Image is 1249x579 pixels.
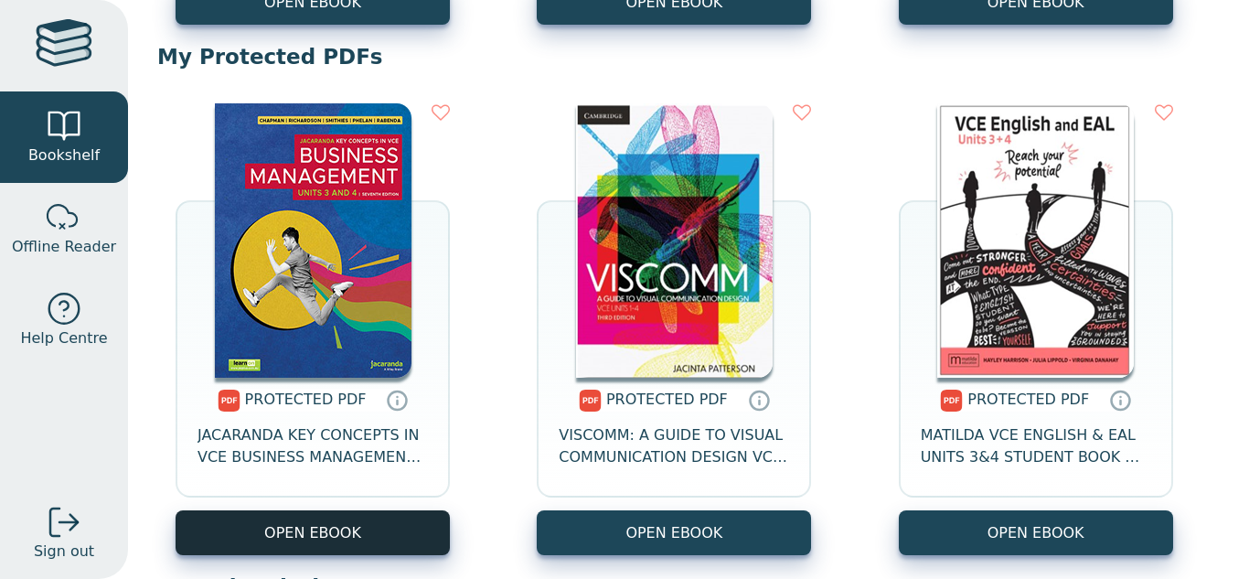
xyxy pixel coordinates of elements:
a: Protected PDFs cannot be printed, copied or shared. They can be accessed online through Education... [1109,389,1131,411]
span: Offline Reader [12,236,116,258]
span: MATILDA VCE ENGLISH & EAL UNITS 3&4 STUDENT BOOK + EBOOK [921,424,1151,468]
span: PROTECTED PDF [245,391,367,408]
span: PROTECTED PDF [967,391,1089,408]
img: pdf.svg [218,390,240,412]
a: OPEN EBOOK [176,510,450,555]
a: OPEN EBOOK [537,510,811,555]
span: Bookshelf [28,145,100,166]
img: pdf.svg [940,390,963,412]
img: 8a19c597-34c9-4a91-850f-887237ca3b5a.png [937,103,1134,378]
img: pdf.svg [579,390,602,412]
img: af433874-4055-4d77-9467-d1b2937e6b98.jpg [215,103,411,378]
img: c38d1fcb-1682-48ce-9bd7-a59333e40c45.png [576,103,773,378]
span: JACARANDA KEY CONCEPTS IN VCE BUSINESS MANAGEMENT UNITS 3&4 [197,424,428,468]
span: VISCOMM: A GUIDE TO VISUAL COMMUNICATION DESIGN VCE UNITS 1-4 TEXTBOOK + EBOOK 3E [559,424,789,468]
a: OPEN EBOOK [899,510,1173,555]
a: Protected PDFs cannot be printed, copied or shared. They can be accessed online through Education... [386,389,408,411]
span: Sign out [34,541,94,563]
a: Protected PDFs cannot be printed, copied or shared. They can be accessed online through Education... [748,389,770,411]
p: My Protected PDFs [157,43,1220,70]
span: PROTECTED PDF [606,391,728,408]
span: Help Centre [20,327,107,349]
